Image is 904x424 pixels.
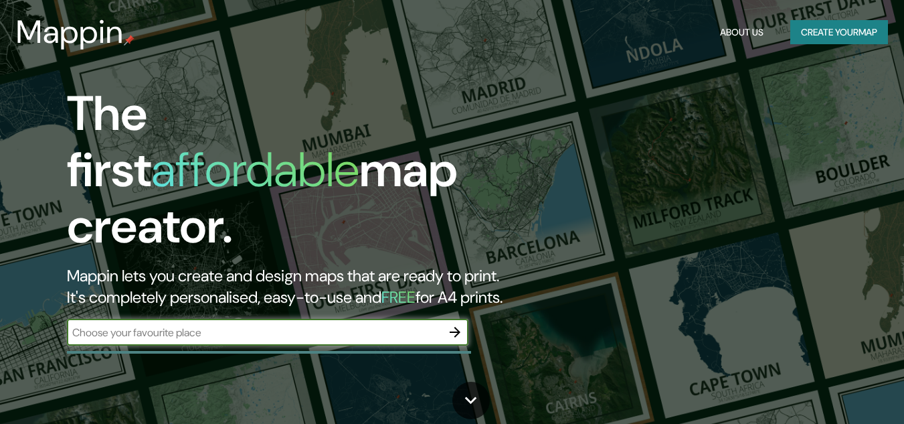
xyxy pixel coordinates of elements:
[790,20,888,45] button: Create yourmap
[67,265,519,308] h2: Mappin lets you create and design maps that are ready to print. It's completely personalised, eas...
[124,35,134,46] img: mappin-pin
[16,13,124,51] h3: Mappin
[785,372,889,409] iframe: Help widget launcher
[381,287,416,307] h5: FREE
[151,139,359,201] h1: affordable
[715,20,769,45] button: About Us
[67,325,442,340] input: Choose your favourite place
[67,86,519,265] h1: The first map creator.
